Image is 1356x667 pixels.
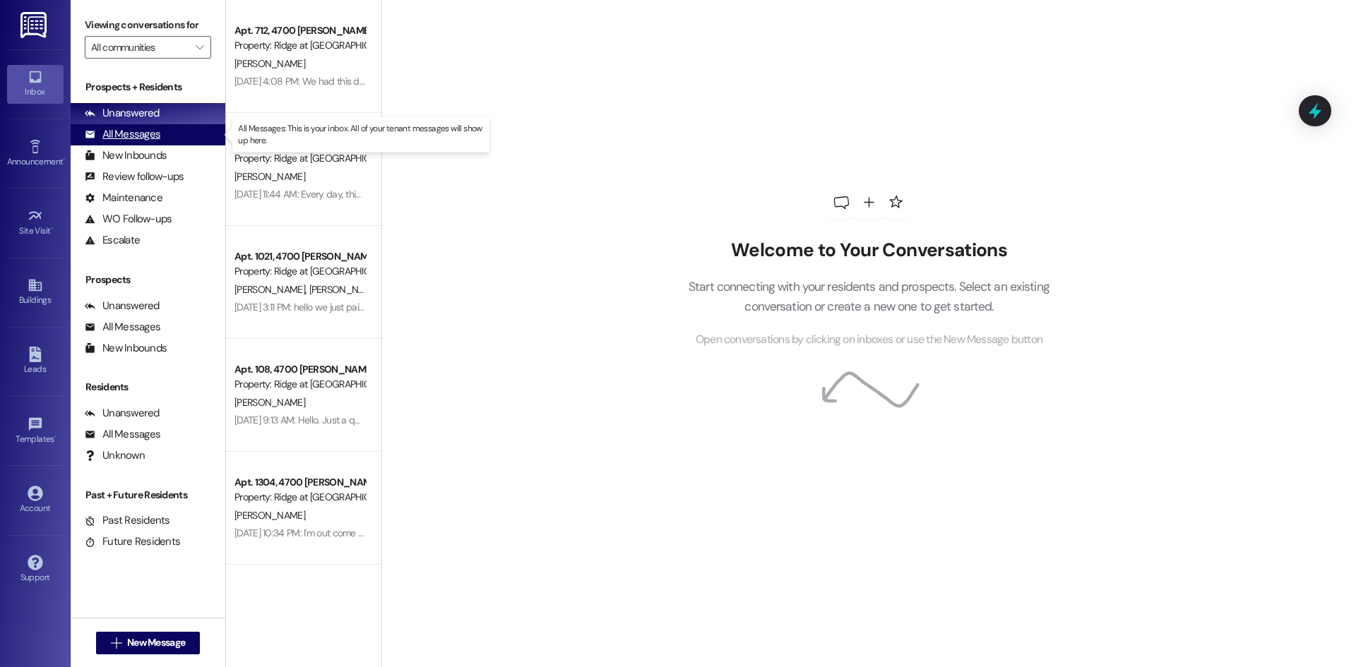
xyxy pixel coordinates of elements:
[96,632,201,654] button: New Message
[234,490,365,505] div: Property: Ridge at [GEOGRAPHIC_DATA] (4506)
[85,14,211,36] label: Viewing conversations for
[20,12,49,38] img: ResiDesk Logo
[309,283,379,296] span: [PERSON_NAME]
[667,239,1071,262] h2: Welcome to Your Conversations
[234,283,309,296] span: [PERSON_NAME]
[85,406,160,421] div: Unanswered
[7,273,64,311] a: Buildings
[7,204,64,242] a: Site Visit •
[234,377,365,392] div: Property: Ridge at [GEOGRAPHIC_DATA] (4506)
[234,509,305,522] span: [PERSON_NAME]
[85,513,170,528] div: Past Residents
[71,80,225,95] div: Prospects + Residents
[234,23,365,38] div: Apt. 712, 4700 [PERSON_NAME] 7
[234,264,365,279] div: Property: Ridge at [GEOGRAPHIC_DATA] (4506)
[51,224,53,234] span: •
[71,488,225,503] div: Past + Future Residents
[238,123,484,147] p: All Messages: This is your inbox. All of your tenant messages will show up here.
[127,635,185,650] span: New Message
[234,396,305,409] span: [PERSON_NAME]
[667,277,1071,317] p: Start connecting with your residents and prospects. Select an existing conversation or create a n...
[234,362,365,377] div: Apt. 108, 4700 [PERSON_NAME] 1
[196,42,203,53] i: 
[111,637,121,649] i: 
[7,481,64,519] a: Account
[85,148,167,163] div: New Inbounds
[63,155,65,164] span: •
[234,38,365,53] div: Property: Ridge at [GEOGRAPHIC_DATA] (4506)
[7,342,64,380] a: Leads
[234,151,365,166] div: Property: Ridge at [GEOGRAPHIC_DATA] (4506)
[85,427,160,442] div: All Messages
[85,448,145,463] div: Unknown
[234,57,305,70] span: [PERSON_NAME]
[54,432,56,442] span: •
[85,127,160,142] div: All Messages
[234,249,365,264] div: Apt. 1021, 4700 [PERSON_NAME] 10
[85,534,180,549] div: Future Residents
[7,65,64,103] a: Inbox
[234,475,365,490] div: Apt. 1304, 4700 [PERSON_NAME] 13
[234,301,816,313] div: [DATE] 3:11 PM: hello we just paid for parking spot 100 [DATE] we were wondering if it wasn't too...
[696,331,1042,349] span: Open conversations by clicking on inboxes or use the New Message button
[91,36,189,59] input: All communities
[234,75,434,88] div: [DATE] 4:08 PM: We had this discussion via email
[71,272,225,287] div: Prospects
[85,169,184,184] div: Review follow-ups
[85,299,160,313] div: Unanswered
[234,414,1355,426] div: [DATE] 9:13 AM: Hello. Just a quick question. I noticed in my ledger that we pay a 10 insurance f...
[85,341,167,356] div: New Inbounds
[85,191,162,205] div: Maintenance
[85,320,160,335] div: All Messages
[85,233,140,248] div: Escalate
[7,551,64,589] a: Support
[85,212,172,227] div: WO Follow-ups
[234,188,1287,200] div: [DATE] 11:44 AM: Every day, this big black dog is let out roaming around by himself. The owners n...
[85,106,160,121] div: Unanswered
[234,527,379,539] div: [DATE] 10:34 PM: I'm out come back
[71,380,225,395] div: Residents
[7,412,64,450] a: Templates •
[234,170,305,183] span: [PERSON_NAME]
